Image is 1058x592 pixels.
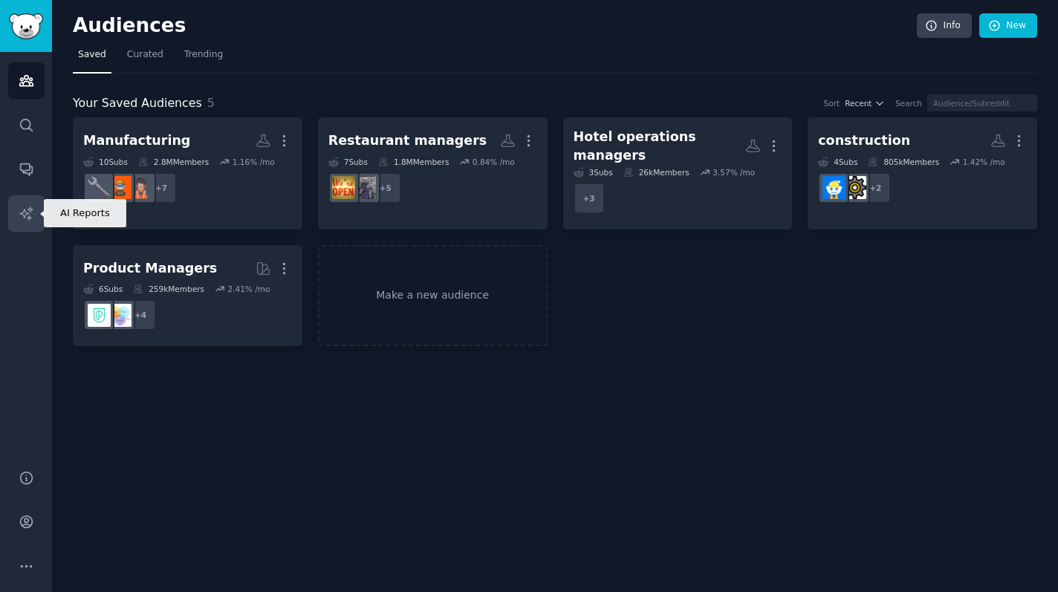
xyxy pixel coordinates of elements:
div: Search [895,98,922,108]
div: + 3 [574,183,605,214]
div: 10 Sub s [83,157,128,167]
div: Manufacturing [83,131,190,150]
div: 4 Sub s [818,157,857,167]
span: Your Saved Audiences [73,94,202,113]
img: Construction [822,176,846,199]
div: 7 Sub s [328,157,368,167]
div: 805k Members [868,157,939,167]
input: Audience/Subreddit [927,94,1037,111]
div: 0.84 % /mo [473,157,515,167]
div: + 7 [146,172,177,204]
div: + 5 [370,172,401,204]
button: Recent [845,98,885,108]
div: 1.8M Members [378,157,449,167]
div: 2.8M Members [138,157,209,167]
div: 26k Members [623,167,689,178]
a: Product Managers6Subs259kMembers2.41% /mo+4ProductManagementProductMgmt [73,245,302,347]
img: Restaurant_Managers [332,176,355,199]
span: Recent [845,98,872,108]
a: Hotel operations managers3Subs26kMembers3.57% /mo+3 [563,117,793,230]
div: 259k Members [133,284,204,294]
a: Manufacturing10Subs2.8MMembers1.16% /mo+7ManufacturingPornSafetyProfessionalsMechanicalEngineering [73,117,302,230]
div: Hotel operations managers [574,128,746,164]
img: MechanicalEngineering [88,176,111,199]
div: Product Managers [83,259,217,278]
div: Sort [824,98,840,108]
div: + 2 [860,172,891,204]
a: Info [917,13,972,39]
a: Trending [179,43,228,74]
a: New [979,13,1037,39]
div: 6 Sub s [83,284,123,294]
img: ProductManagement [108,304,132,327]
div: 1.42 % /mo [963,157,1005,167]
div: 1.16 % /mo [233,157,275,167]
a: Make a new audience [318,245,548,347]
div: 2.41 % /mo [227,284,270,294]
img: ConstructionTech [843,176,866,199]
a: Restaurant managers7Subs1.8MMembers0.84% /mo+5KitchenConfidentialRestaurant_Managers [318,117,548,230]
h2: Audiences [73,14,917,38]
img: ManufacturingPorn [129,176,152,199]
div: Restaurant managers [328,131,487,150]
div: + 4 [125,299,156,331]
img: SafetyProfessionals [108,176,132,199]
a: construction4Subs805kMembers1.42% /mo+2ConstructionTechConstruction [808,117,1037,230]
span: Saved [78,48,106,62]
span: Curated [127,48,163,62]
div: construction [818,131,910,150]
a: Curated [122,43,169,74]
img: KitchenConfidential [353,176,376,199]
span: Trending [184,48,223,62]
img: GummySearch logo [9,13,43,39]
div: 3 Sub s [574,167,613,178]
div: 3.57 % /mo [713,167,755,178]
img: ProductMgmt [88,304,111,327]
span: 5 [207,96,215,110]
a: Saved [73,43,111,74]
